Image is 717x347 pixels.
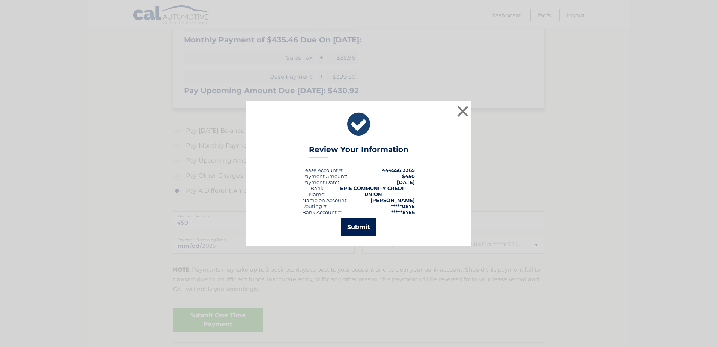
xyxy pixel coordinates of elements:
[309,145,408,158] h3: Review Your Information
[382,167,415,173] strong: 44455613365
[302,167,343,173] div: Lease Account #:
[370,197,415,203] strong: [PERSON_NAME]
[397,179,415,185] span: [DATE]
[341,218,376,236] button: Submit
[302,197,348,203] div: Name on Account:
[302,173,347,179] div: Payment Amount:
[455,104,470,119] button: ×
[302,209,342,215] div: Bank Account #:
[302,203,328,209] div: Routing #:
[302,185,332,197] div: Bank Name:
[402,173,415,179] span: $450
[302,179,339,185] div: :
[340,185,406,197] strong: ERIE COMMUNITY CREDIT UNION
[302,179,338,185] span: Payment Date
